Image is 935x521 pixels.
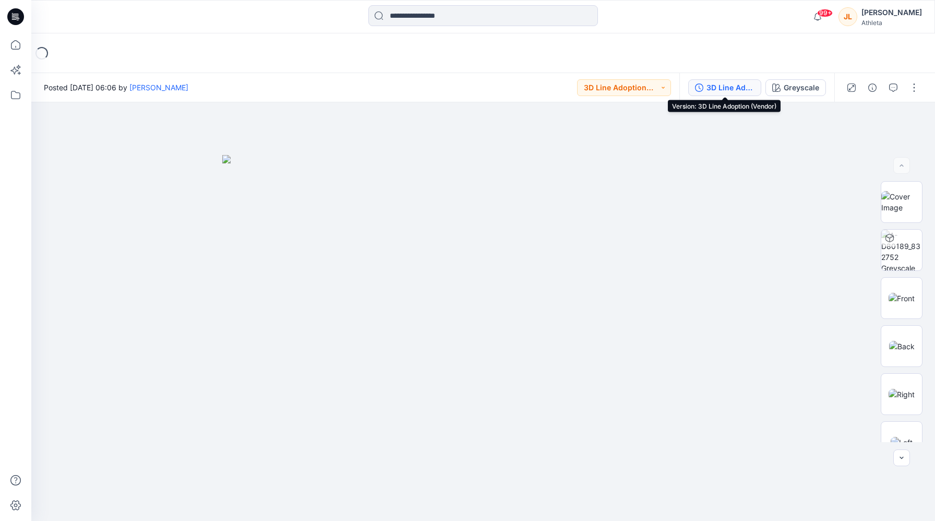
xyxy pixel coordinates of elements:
img: Back [889,341,915,352]
div: Greyscale [784,82,819,93]
div: JL [838,7,857,26]
button: Greyscale [765,79,826,96]
img: eyJhbGciOiJIUzI1NiIsImtpZCI6IjAiLCJzbHQiOiJzZXMiLCJ0eXAiOiJKV1QifQ.eyJkYXRhIjp7InR5cGUiOiJzdG9yYW... [222,155,744,521]
div: [PERSON_NAME] [861,6,922,19]
img: Front [889,293,915,304]
a: [PERSON_NAME] [129,83,188,92]
button: Details [864,79,881,96]
span: Posted [DATE] 06:06 by [44,82,188,93]
img: Cover Image [881,191,922,213]
span: 99+ [817,9,833,17]
img: A-D80189_832752 Greyscale [881,230,922,270]
div: 3D Line Adoption (Vendor) [706,82,754,93]
div: Athleta [861,19,922,27]
img: Left [891,437,913,448]
img: Right [889,389,915,400]
button: 3D Line Adoption (Vendor) [688,79,761,96]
